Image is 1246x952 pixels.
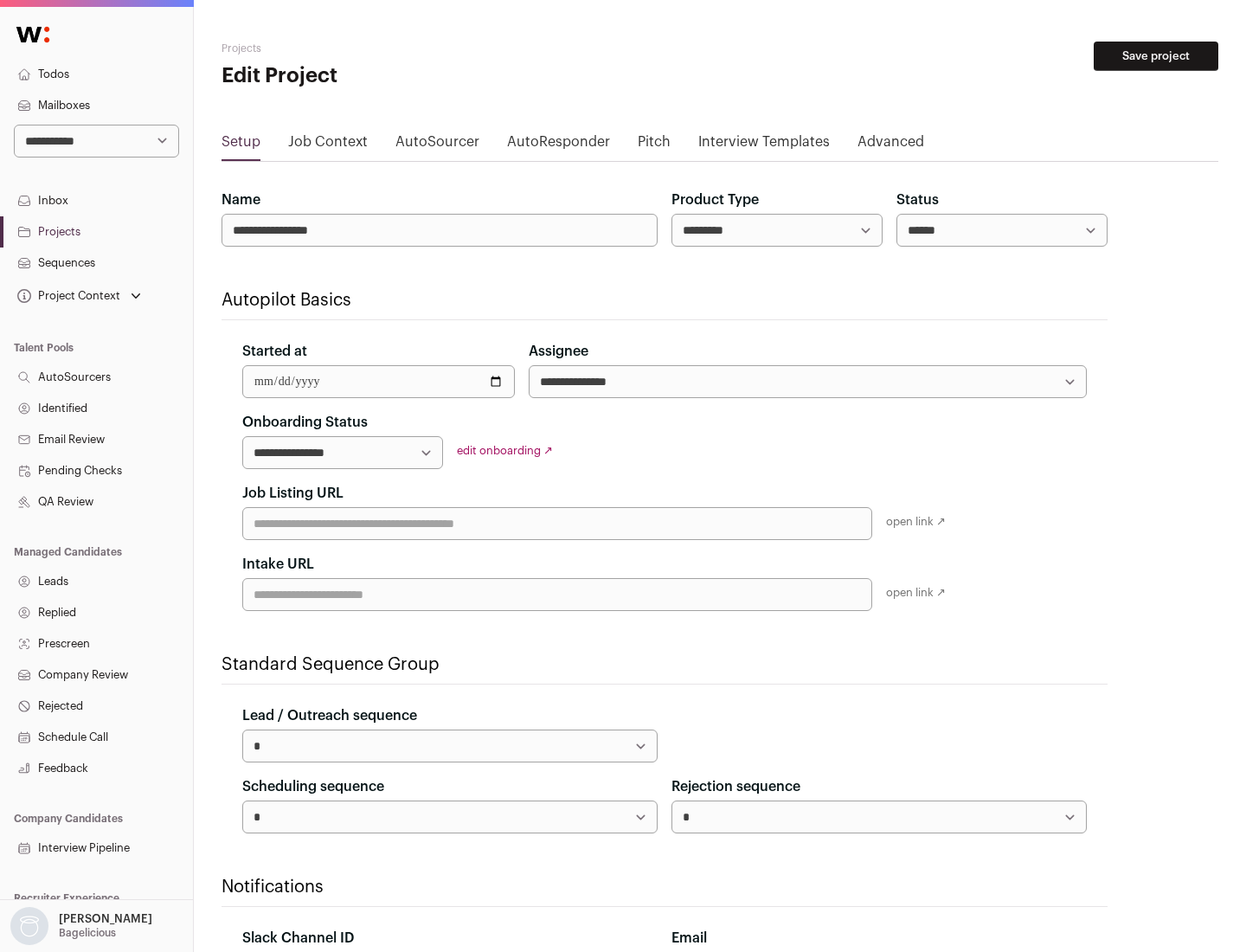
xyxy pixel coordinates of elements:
[242,483,344,504] label: Job Listing URL
[395,132,479,159] a: AutoSourcer
[242,928,354,949] label: Slack Channel ID
[222,62,554,90] h1: Edit Project
[671,190,759,210] label: Product Type
[857,132,924,159] a: Advanced
[1094,42,1218,71] button: Save project
[457,445,553,456] a: edit onboarding ↗
[242,554,314,575] label: Intake URL
[698,132,830,159] a: Interview Templates
[14,289,120,303] div: Project Context
[222,42,554,55] h2: Projects
[10,907,48,945] img: nopic.png
[507,132,610,159] a: AutoResponder
[529,341,588,362] label: Assignee
[14,284,145,308] button: Open dropdown
[222,288,1108,312] h2: Autopilot Basics
[222,190,260,210] label: Name
[7,907,156,945] button: Open dropdown
[671,776,800,797] label: Rejection sequence
[896,190,939,210] label: Status
[222,875,1108,899] h2: Notifications
[671,928,1087,949] div: Email
[242,412,368,433] label: Onboarding Status
[59,912,152,926] p: [PERSON_NAME]
[242,705,417,726] label: Lead / Outreach sequence
[7,17,59,52] img: Wellfound
[242,341,307,362] label: Started at
[222,132,260,159] a: Setup
[222,653,1108,677] h2: Standard Sequence Group
[59,926,116,940] p: Bagelicious
[638,132,671,159] a: Pitch
[242,776,384,797] label: Scheduling sequence
[288,132,368,159] a: Job Context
